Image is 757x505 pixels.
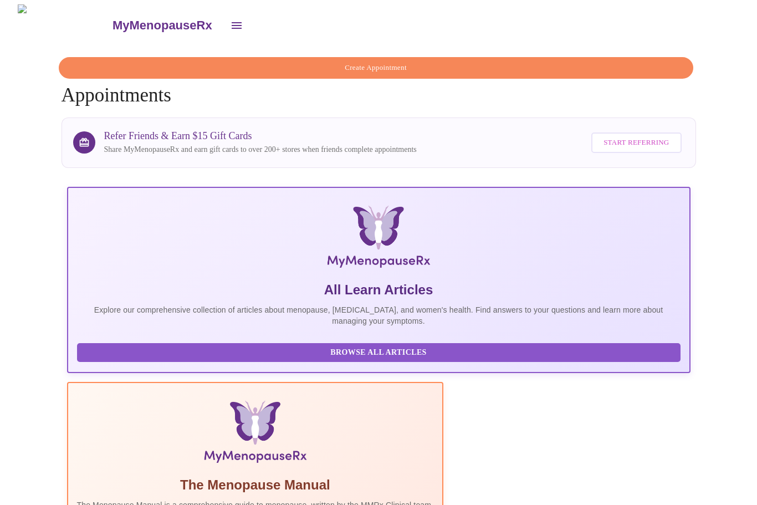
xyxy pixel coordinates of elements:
[589,127,684,159] a: Start Referring
[111,6,223,45] a: MyMenopauseRx
[77,304,681,327] p: Explore our comprehensive collection of articles about menopause, [MEDICAL_DATA], and women's hea...
[18,4,111,46] img: MyMenopauseRx Logo
[104,144,417,155] p: Share MyMenopauseRx and earn gift cards to over 200+ stores when friends complete appointments
[88,346,669,360] span: Browse All Articles
[77,343,681,363] button: Browse All Articles
[591,132,681,153] button: Start Referring
[112,18,212,33] h3: MyMenopauseRx
[134,401,377,467] img: Menopause Manual
[77,476,434,494] h5: The Menopause Manual
[603,136,669,149] span: Start Referring
[77,281,681,299] h5: All Learn Articles
[71,62,681,74] span: Create Appointment
[223,12,250,39] button: open drawer
[77,346,683,356] a: Browse All Articles
[170,206,586,272] img: MyMenopauseRx Logo
[104,130,417,142] h3: Refer Friends & Earn $15 Gift Cards
[62,57,696,106] h4: Appointments
[59,57,693,79] button: Create Appointment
